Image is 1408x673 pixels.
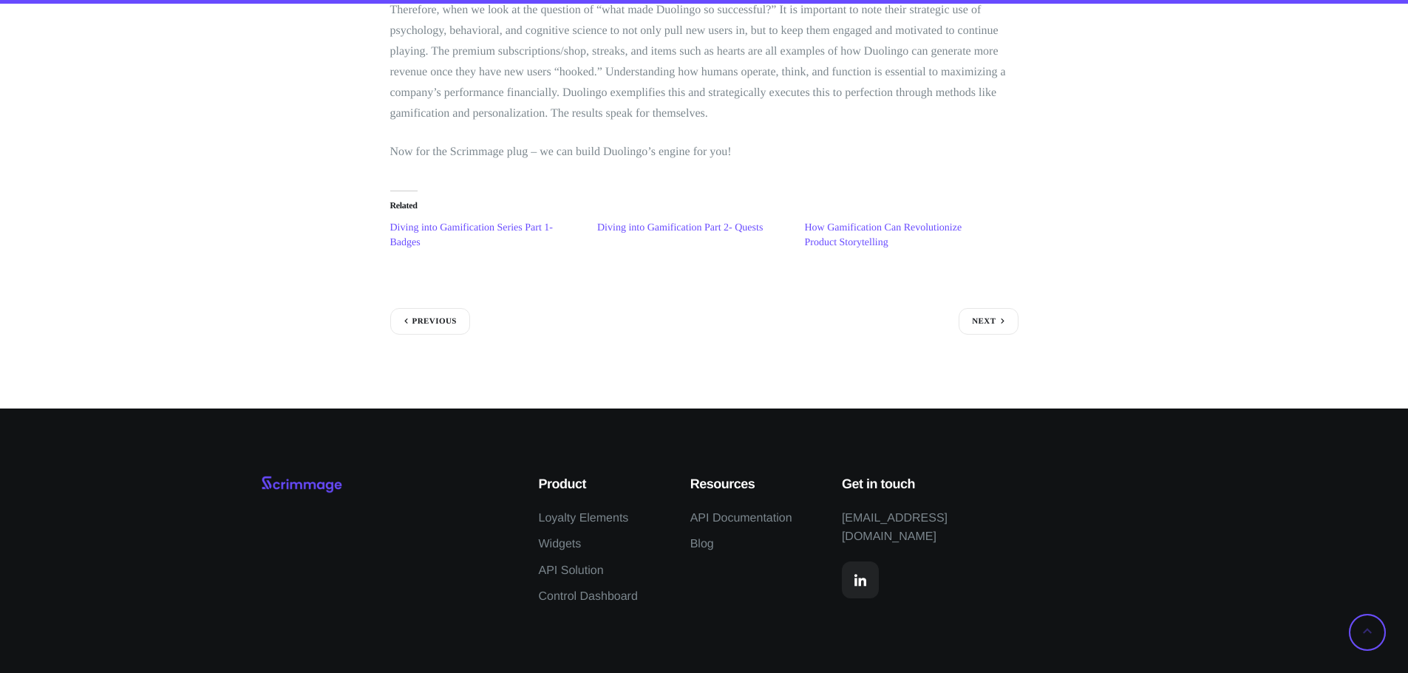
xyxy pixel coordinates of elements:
[390,191,418,211] em: Related
[690,535,714,554] a: Blog
[539,509,629,528] a: Loyalty Elements
[690,509,792,528] a: API Documentation
[539,475,668,494] h5: Product
[390,308,470,335] a: Previous
[261,475,342,494] img: Scrimmage Logo
[539,535,582,554] a: Widgets
[959,308,1018,335] a: Next
[842,475,1025,494] h5: Get in touch
[690,475,820,494] h5: Resources
[539,587,638,607] a: Control Dashboard
[842,561,879,598] a: LinkedIn
[597,222,763,233] a: Diving into Gamification Part 2- Quests
[390,142,1018,163] p: Now for the Scrimmage plug – we can build Duolingo’s engine for you!
[390,308,1018,335] nav: Posts
[390,222,553,248] a: Diving into Gamification Series Part 1- Badges
[842,509,1025,547] a: [EMAIL_ADDRESS][DOMAIN_NAME]
[539,561,604,581] a: API Solution
[805,222,962,248] a: How Gamification Can Revolutionize Product Storytelling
